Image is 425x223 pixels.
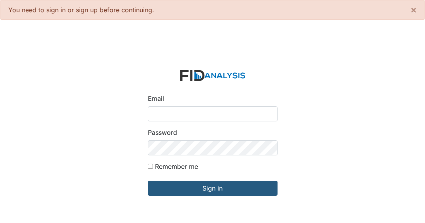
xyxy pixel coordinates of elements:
[155,162,198,171] label: Remember me
[148,128,177,137] label: Password
[402,0,425,19] button: ×
[148,181,278,196] input: Sign in
[148,94,164,103] label: Email
[410,4,417,15] span: ×
[180,70,245,81] img: logo-2fc8c6e3336f68795322cb6e9a2b9007179b544421de10c17bdaae8622450297.svg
